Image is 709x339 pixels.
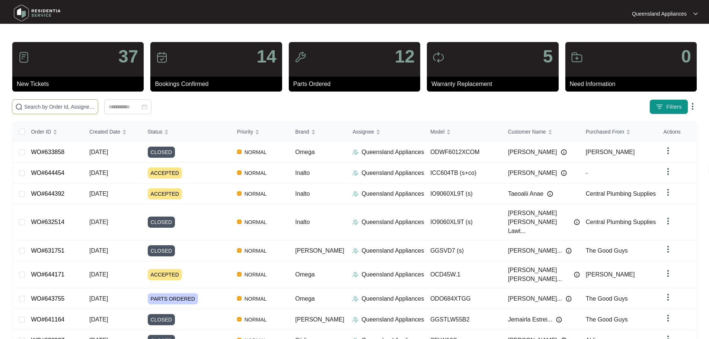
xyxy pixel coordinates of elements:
img: Assigner Icon [352,272,358,278]
img: Assigner Icon [352,248,358,254]
span: [DATE] [89,191,108,197]
span: Taeoalii Anae [508,189,543,198]
span: Order ID [31,128,51,136]
span: Assignee [352,128,374,136]
span: [PERSON_NAME] [PERSON_NAME]... [508,266,570,284]
th: Assignee [346,122,424,142]
span: [DATE] [89,170,108,176]
p: 14 [256,48,276,65]
span: NORMAL [242,294,270,303]
img: dropdown arrow [664,188,673,197]
img: icon [294,51,306,63]
p: Bookings Confirmed [155,80,282,89]
a: WO#641164 [31,316,64,323]
img: dropdown arrow [664,245,673,254]
span: NORMAL [242,148,270,157]
p: Queensland Appliances [361,246,424,255]
span: PARTS ORDERED [148,293,198,304]
span: Status [148,128,163,136]
img: dropdown arrow [693,12,698,16]
p: Parts Ordered [293,80,420,89]
img: Assigner Icon [352,317,358,323]
img: Vercel Logo [237,272,242,276]
img: residentia service logo [11,2,63,24]
span: NORMAL [242,189,270,198]
td: ODO684XTGG [424,288,502,309]
span: [PERSON_NAME] [508,148,557,157]
p: Queensland Appliances [632,10,687,17]
span: [PERSON_NAME] [586,149,635,155]
span: Inalto [295,219,310,225]
span: NORMAL [242,315,270,324]
span: [DATE] [89,271,108,278]
img: Vercel Logo [237,296,242,301]
span: [DATE] [89,219,108,225]
img: search-icon [15,103,23,111]
p: Queensland Appliances [361,189,424,198]
span: [PERSON_NAME] [508,169,557,178]
p: 37 [118,48,138,65]
td: IO9060XL9T (s) [424,204,502,240]
td: IO9060XL9T (s) [424,183,502,204]
th: Created Date [83,122,142,142]
img: icon [571,51,583,63]
p: Need Information [570,80,697,89]
img: dropdown arrow [664,269,673,278]
span: NORMAL [242,270,270,279]
span: ACCEPTED [148,167,182,179]
img: Vercel Logo [237,248,242,253]
span: [DATE] [89,295,108,302]
span: [PERSON_NAME] [586,271,635,278]
img: dropdown arrow [664,217,673,226]
img: Info icon [561,149,567,155]
img: Assigner Icon [352,149,358,155]
img: Vercel Logo [237,150,242,154]
a: WO#643755 [31,295,64,302]
img: Assigner Icon [352,219,358,225]
td: GGSVD7 (s) [424,240,502,261]
span: [PERSON_NAME] [PERSON_NAME] Lawt... [508,209,570,236]
p: Queensland Appliances [361,218,424,227]
img: filter icon [656,103,663,111]
input: Search by Order Id, Assignee Name, Customer Name, Brand and Model [24,103,95,111]
span: [PERSON_NAME] [295,316,344,323]
span: Central Plumbing Supplies [586,219,656,225]
span: The Good Guys [586,316,628,323]
img: dropdown arrow [664,293,673,302]
p: Queensland Appliances [361,148,424,157]
a: WO#632514 [31,219,64,225]
img: Vercel Logo [237,170,242,175]
span: [DATE] [89,149,108,155]
span: Inalto [295,191,310,197]
img: Info icon [566,248,572,254]
span: [DATE] [89,316,108,323]
a: WO#631751 [31,247,64,254]
th: Priority [231,122,290,142]
img: Vercel Logo [237,220,242,224]
span: Brand [295,128,309,136]
th: Order ID [25,122,83,142]
span: CLOSED [148,147,175,158]
a: WO#644171 [31,271,64,278]
td: GGSTLW55B2 [424,309,502,330]
img: icon [156,51,168,63]
td: ICC604TB (s+co) [424,163,502,183]
img: Assigner Icon [352,170,358,176]
span: ACCEPTED [148,188,182,199]
p: Queensland Appliances [361,294,424,303]
span: NORMAL [242,246,270,255]
img: dropdown arrow [664,167,673,176]
span: Model [430,128,444,136]
span: The Good Guys [586,247,628,254]
img: dropdown arrow [664,146,673,155]
p: 0 [681,48,691,65]
img: Info icon [566,296,572,302]
span: The Good Guys [586,295,628,302]
span: Inalto [295,170,310,176]
img: icon [432,51,444,63]
span: Omega [295,295,314,302]
span: CLOSED [148,217,175,228]
img: dropdown arrow [688,102,697,111]
span: Jemairla Estrei... [508,315,552,324]
span: ACCEPTED [148,269,182,280]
